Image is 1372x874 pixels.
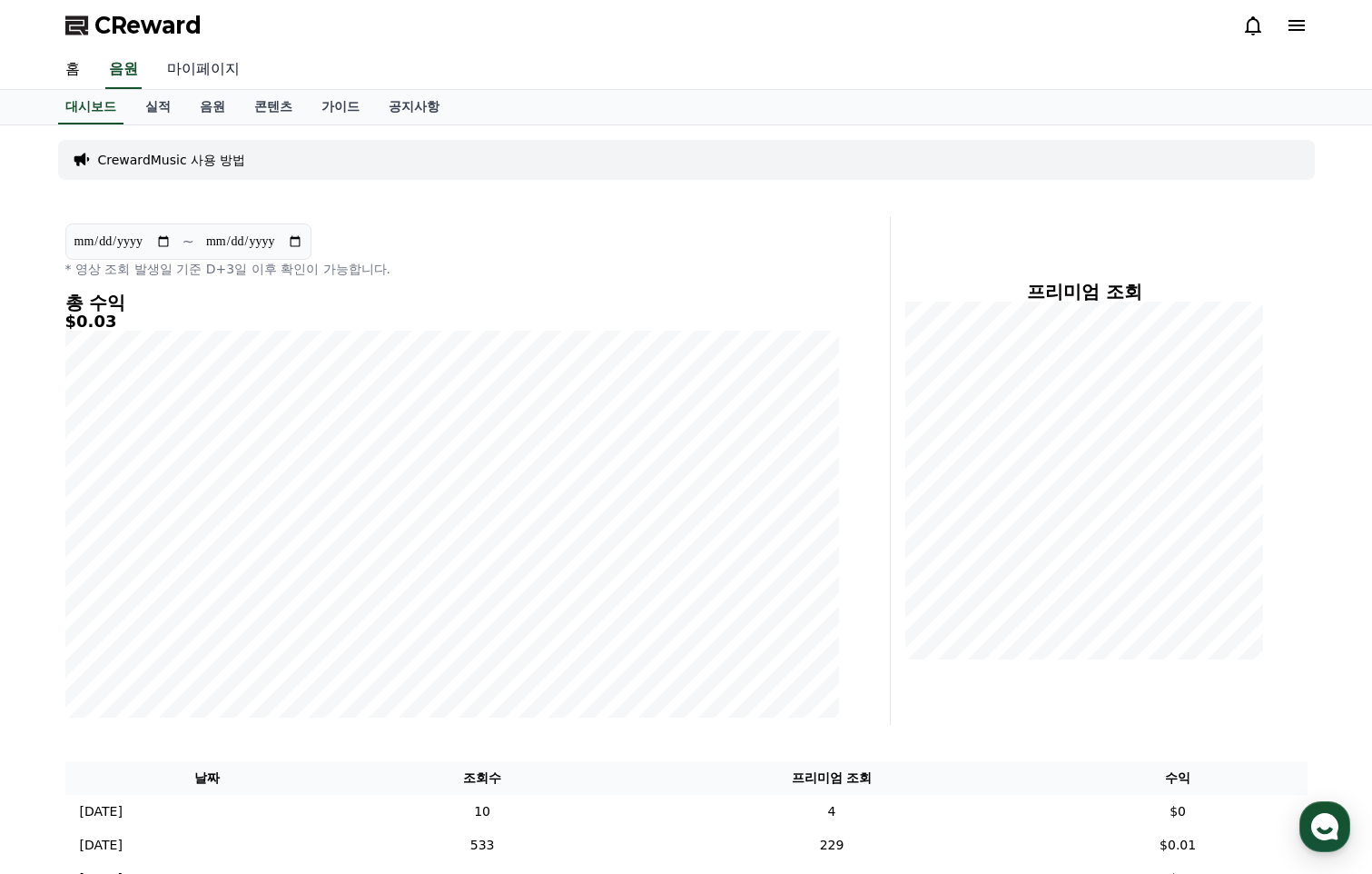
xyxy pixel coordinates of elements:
h4: 총 수익 [65,293,839,313]
a: 대시보드 [58,90,123,124]
span: 대화 [166,604,188,619]
h5: $0.03 [65,313,839,331]
a: 콘텐츠 [240,90,307,124]
a: 실적 [131,90,185,124]
td: 229 [615,829,1048,862]
a: 마이페이지 [153,51,254,89]
p: [DATE] [80,836,123,855]
td: 10 [350,795,615,829]
span: 설정 [281,603,302,618]
th: 날짜 [65,761,350,795]
a: 대화 [120,576,234,621]
h4: 프리미엄 조회 [905,282,1264,302]
span: CReward [94,11,202,40]
a: 공지사항 [374,90,454,124]
td: 4 [615,795,1048,829]
p: * 영상 조회 발생일 기준 D+3일 이후 확인이 가능합니다. [65,260,839,278]
a: 홈 [5,576,120,621]
p: [DATE] [80,802,123,821]
td: $0 [1049,795,1308,829]
a: 가이드 [307,90,374,124]
a: CrewardMusic 사용 방법 [98,151,246,169]
th: 조회수 [350,761,615,795]
a: 홈 [51,51,94,89]
a: 설정 [234,576,349,621]
a: 음원 [185,90,240,124]
td: $0.01 [1049,829,1308,862]
a: CReward [65,11,202,40]
td: 533 [350,829,615,862]
th: 수익 [1049,761,1308,795]
a: 음원 [105,51,142,89]
span: 홈 [57,603,68,618]
th: 프리미엄 조회 [615,761,1048,795]
p: ~ [183,231,194,253]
